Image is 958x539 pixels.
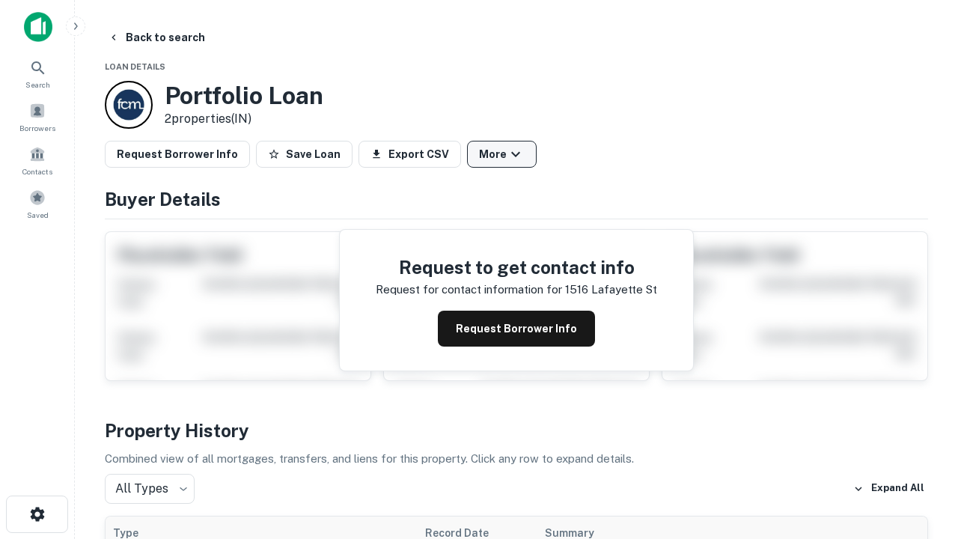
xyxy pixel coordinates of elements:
button: Save Loan [256,141,353,168]
button: Back to search [102,24,211,51]
a: Saved [4,183,70,224]
button: Export CSV [359,141,461,168]
a: Borrowers [4,97,70,137]
div: All Types [105,474,195,504]
h4: Buyer Details [105,186,928,213]
span: Search [25,79,50,91]
button: More [467,141,537,168]
p: Request for contact information for [376,281,562,299]
h4: Property History [105,417,928,444]
a: Search [4,53,70,94]
button: Expand All [849,478,928,500]
p: 2 properties (IN) [165,110,323,128]
button: Request Borrower Info [438,311,595,347]
p: Combined view of all mortgages, transfers, and liens for this property. Click any row to expand d... [105,450,928,468]
span: Loan Details [105,62,165,71]
img: capitalize-icon.png [24,12,52,42]
iframe: Chat Widget [883,371,958,443]
span: Contacts [22,165,52,177]
span: Saved [27,209,49,221]
h3: Portfolio Loan [165,82,323,110]
h4: Request to get contact info [376,254,657,281]
span: Borrowers [19,122,55,134]
button: Request Borrower Info [105,141,250,168]
p: 1516 lafayette st [565,281,657,299]
a: Contacts [4,140,70,180]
